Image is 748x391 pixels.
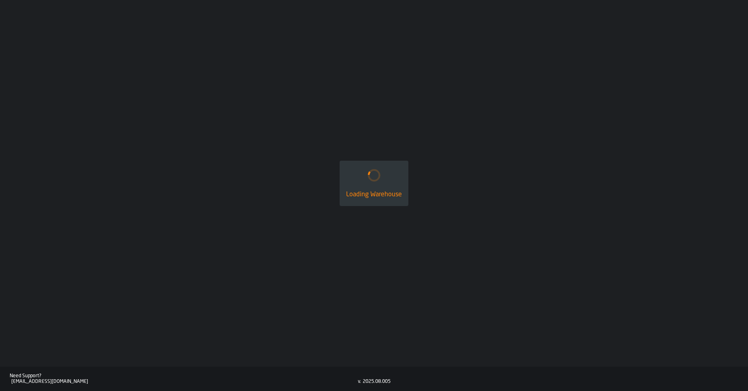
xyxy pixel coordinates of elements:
div: v. [358,379,361,385]
div: 2025.08.005 [363,379,391,385]
div: [EMAIL_ADDRESS][DOMAIN_NAME] [11,379,358,385]
div: Loading Warehouse [346,190,402,200]
a: Need Support?[EMAIL_ADDRESS][DOMAIN_NAME] [10,373,358,385]
div: Need Support? [10,373,358,379]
